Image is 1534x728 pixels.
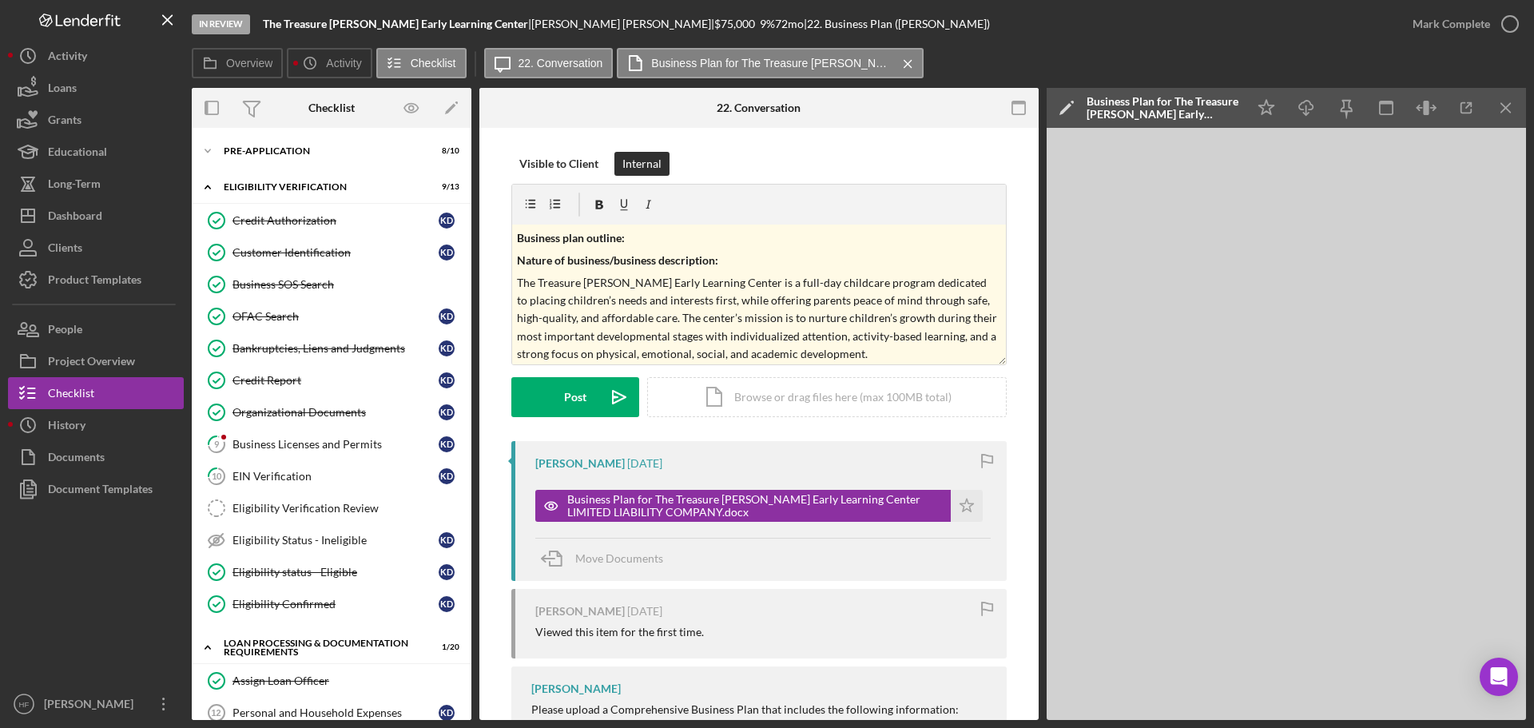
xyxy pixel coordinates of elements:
div: Eligibility Verification [224,182,419,192]
a: Credit AuthorizationKD [200,205,463,237]
div: K D [439,564,455,580]
p: The Treasure [PERSON_NAME] Early Learning Center is a full-day childcare program dedicated to pla... [517,274,1002,364]
button: Internal [614,152,670,176]
div: Viewed this item for the first time. [535,626,704,638]
div: Assign Loan Officer [232,674,463,687]
div: Business Licenses and Permits [232,438,439,451]
div: 9 % [760,18,775,30]
div: Mark Complete [1413,8,1490,40]
label: Business Plan for The Treasure [PERSON_NAME] Early Learning Center LIMITED LIABILITY COMPANY.docx [651,57,891,70]
div: Post [564,377,586,417]
a: Eligibility Verification Review [200,492,463,524]
div: [PERSON_NAME] [535,457,625,470]
a: Bankruptcies, Liens and JudgmentsKD [200,332,463,364]
a: Credit ReportKD [200,364,463,396]
label: 22. Conversation [519,57,603,70]
div: [PERSON_NAME] [PERSON_NAME] | [531,18,714,30]
button: 22. Conversation [484,48,614,78]
div: Credit Authorization [232,214,439,227]
div: 8 / 10 [431,146,459,156]
div: K D [439,340,455,356]
div: | [263,18,531,30]
button: Activity [287,48,372,78]
button: Business Plan for The Treasure [PERSON_NAME] Early Learning Center LIMITED LIABILITY COMPANY.docx [617,48,924,78]
label: Checklist [411,57,456,70]
iframe: Document Preview [1047,128,1526,720]
div: [PERSON_NAME] [40,688,144,724]
div: Credit Report [232,374,439,387]
div: Business Plan for The Treasure [PERSON_NAME] Early Learning Center LIMITED LIABILITY COMPANY.docx [567,493,943,519]
div: Bankruptcies, Liens and Judgments [232,342,439,355]
span: Move Documents [575,551,663,565]
button: Visible to Client [511,152,606,176]
a: Eligibility Status - IneligibleKD [200,524,463,556]
a: OFAC SearchKD [200,300,463,332]
button: Checklist [376,48,467,78]
div: 72 mo [775,18,804,30]
a: Business SOS Search [200,269,463,300]
div: Please upload a Comprehensive Business Plan that includes the following information: [531,703,991,716]
a: Customer IdentificationKD [200,237,463,269]
button: Post [511,377,639,417]
div: Business Plan for The Treasure [PERSON_NAME] Early Learning Center LIMITED LIABILITY COMPANY.docx [1087,95,1238,121]
div: Eligibility Status - Ineligible [232,534,439,547]
a: Assign Loan Officer [200,665,463,697]
strong: Nature of business/business description: [517,253,718,267]
div: In Review [192,14,250,34]
strong: Business plan outline: [517,231,625,245]
span: $75,000 [714,17,755,30]
div: K D [439,436,455,452]
a: Eligibility status - EligibleKD [200,556,463,588]
div: K D [439,213,455,229]
div: Pre-Application [224,146,419,156]
div: [PERSON_NAME] [535,605,625,618]
div: 1 / 20 [431,642,459,652]
text: HF [19,700,30,709]
div: EIN Verification [232,470,439,483]
div: K D [439,532,455,548]
button: Mark Complete [1397,8,1526,40]
div: [PERSON_NAME] [531,682,621,695]
div: K D [439,245,455,261]
div: K D [439,596,455,612]
div: K D [439,404,455,420]
div: Loan Processing & Documentation Requirements [224,638,419,657]
tspan: 9 [214,439,220,449]
div: Checklist [308,101,355,114]
tspan: 10 [212,471,222,481]
div: Eligibility Verification Review [232,502,463,515]
div: OFAC Search [232,310,439,323]
div: Business SOS Search [232,278,463,291]
div: Eligibility Confirmed [232,598,439,611]
div: 9 / 13 [431,182,459,192]
a: Organizational DocumentsKD [200,396,463,428]
div: Eligibility status - Eligible [232,566,439,579]
button: Overview [192,48,283,78]
div: Customer Identification [232,246,439,259]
